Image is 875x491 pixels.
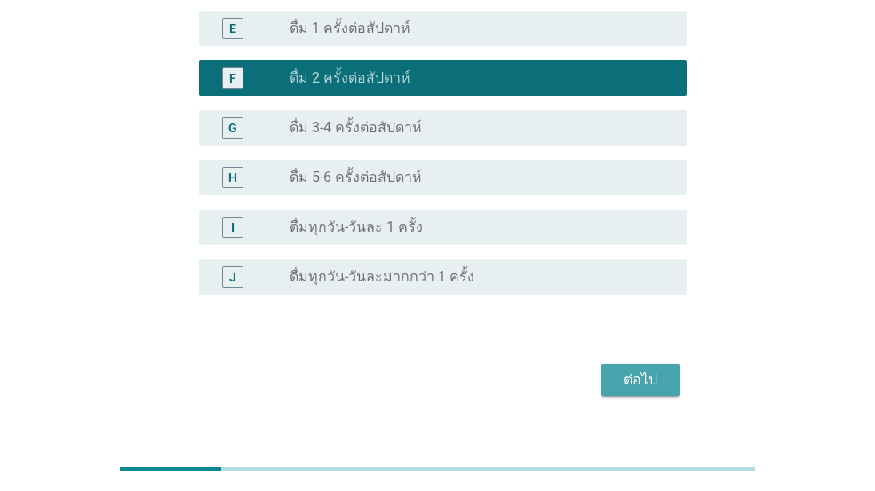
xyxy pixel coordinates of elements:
div: G [228,118,237,137]
label: ดื่มทุกวัน-วันละมากกว่า 1 ครั้ง [290,268,474,286]
label: ดื่ม 3-4 ครั้งต่อสัปดาห์ [290,119,422,137]
div: E [229,19,236,37]
div: I [231,218,235,236]
div: J [229,267,236,286]
button: ต่อไป [601,364,680,396]
div: H [228,168,237,186]
div: ต่อไป [616,369,665,391]
label: ดื่มทุกวัน-วันละ 1 ครั้ง [290,218,423,236]
label: ดื่ม 1 ครั้งต่อสัปดาห์ [290,20,410,37]
label: ดื่ม 2 ครั้งต่อสัปดาห์ [290,69,410,87]
div: F [229,68,236,87]
label: ดื่ม 5-6 ครั้งต่อสัปดาห์ [290,169,422,186]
